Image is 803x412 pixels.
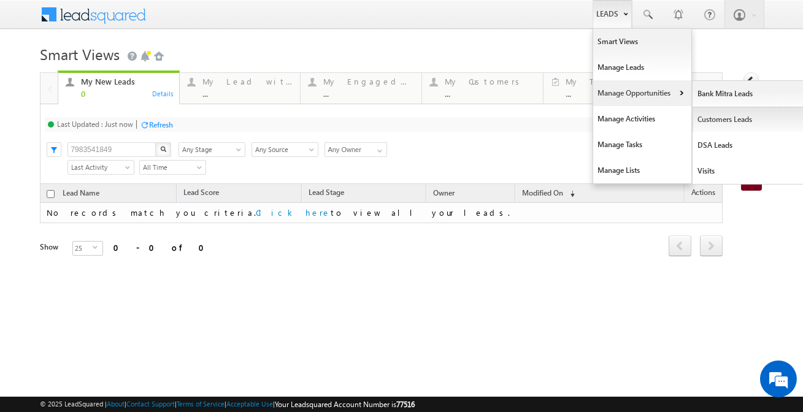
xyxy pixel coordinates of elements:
[300,73,422,104] a: My Engaged Lead...
[67,142,156,157] input: Search Leads
[593,158,691,183] a: Manage Lists
[67,160,134,175] a: Last Activity
[593,80,691,106] a: Manage Opportunities
[40,44,120,64] span: Smart Views
[201,6,231,36] div: Minimize live chat window
[40,203,722,223] td: No records match you criteria. to view all your leads.
[81,77,172,86] div: My New Leads
[323,77,414,86] div: My Engaged Lead
[21,64,52,80] img: d_60004797649_company_0_60004797649
[516,186,581,202] a: Modified On (sorted descending)
[40,242,62,253] div: Show
[140,162,202,173] span: All Time
[252,142,318,157] a: Any Source
[40,399,415,410] span: © 2025 LeadSquared | | | | |
[179,142,245,157] a: Any Stage
[433,188,455,197] span: Owner
[73,242,93,255] span: 25
[183,188,219,197] span: Lead Score
[543,73,664,104] a: My Tasks...
[58,71,180,105] a: My New Leads0Details
[16,113,224,311] textarea: Type your message and hit 'Enter'
[252,144,314,155] span: Any Source
[179,73,301,104] a: My Lead with Pending Tasks...
[107,400,125,408] a: About
[685,186,722,202] span: Actions
[202,77,293,86] div: My Lead with Pending Tasks
[252,142,318,157] div: Lead Source Filter
[226,400,273,408] a: Acceptable Use
[93,245,102,250] span: select
[275,400,415,409] span: Your Leadsquared Account Number is
[152,88,175,99] div: Details
[421,73,544,104] a: My Customers...
[57,120,133,129] div: Last Updated : Just now
[700,235,723,256] span: next
[323,89,414,98] div: ...
[566,89,656,98] div: ...
[371,143,386,155] a: Show All Items
[566,77,656,86] div: My Tasks
[160,146,166,152] img: Search
[325,142,386,157] div: Owner Filter
[325,142,387,157] input: Type to Search
[593,106,691,132] a: Manage Activities
[179,144,241,155] span: Any Stage
[202,89,293,98] div: ...
[47,190,55,198] input: Check all records
[167,321,223,338] em: Start Chat
[593,55,691,80] a: Manage Leads
[64,64,206,80] div: Chat with us now
[593,29,691,55] a: Smart Views
[149,120,173,129] div: Refresh
[256,207,331,218] a: Click here
[177,400,225,408] a: Terms of Service
[700,237,723,256] a: next
[445,77,536,86] div: My Customers
[68,162,130,173] span: Last Activity
[139,160,206,175] a: All Time
[669,235,691,256] span: prev
[56,186,106,202] a: Lead Name
[309,188,344,197] span: Lead Stage
[445,89,536,98] div: ...
[81,89,172,98] div: 0
[179,142,245,157] div: Lead Stage Filter
[113,240,212,254] div: 0 - 0 of 0
[565,189,575,199] span: (sorted descending)
[126,400,175,408] a: Contact Support
[302,186,350,202] a: Lead Stage
[669,237,691,256] a: prev
[396,400,415,409] span: 77516
[522,188,563,197] span: Modified On
[593,132,691,158] a: Manage Tasks
[177,186,225,202] a: Lead Score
